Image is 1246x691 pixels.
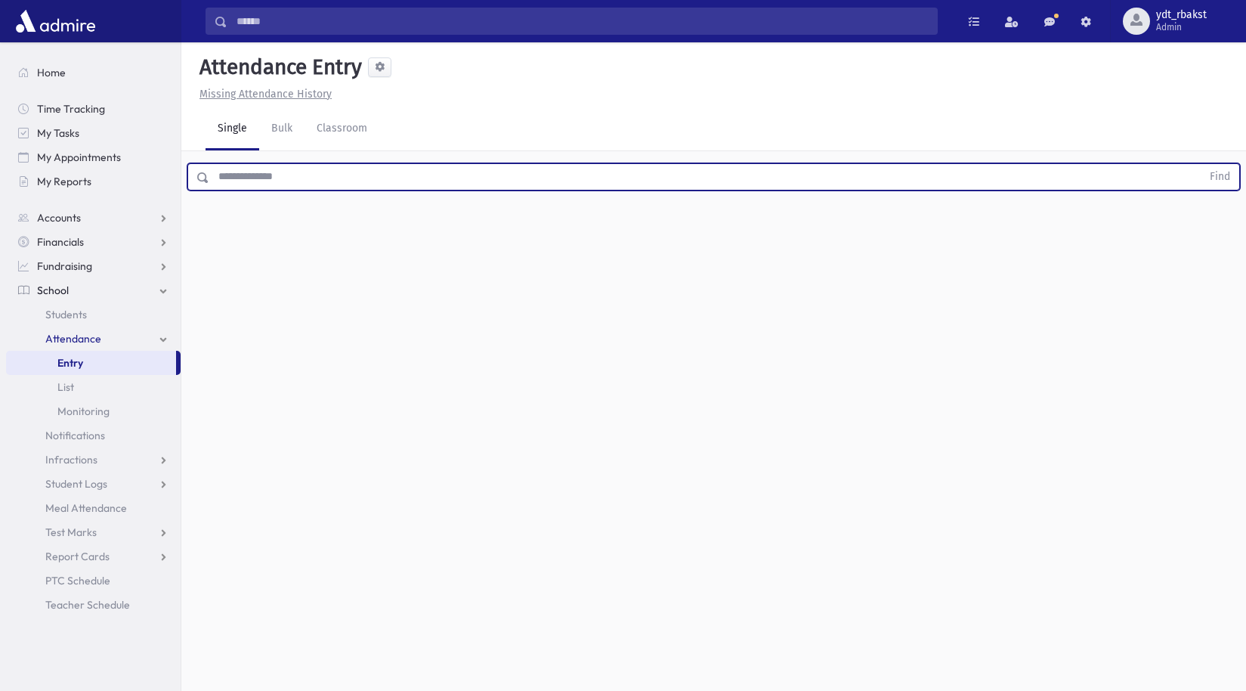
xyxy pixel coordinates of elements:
span: Student Logs [45,477,107,491]
input: Search [227,8,937,35]
a: My Tasks [6,121,181,145]
a: Students [6,302,181,327]
a: Infractions [6,448,181,472]
span: Time Tracking [37,102,105,116]
a: Notifications [6,423,181,448]
u: Missing Attendance History [199,88,332,101]
span: Home [37,66,66,79]
a: Accounts [6,206,181,230]
span: Attendance [45,332,101,345]
a: Test Marks [6,520,181,544]
a: My Appointments [6,145,181,169]
span: List [57,380,74,394]
a: Entry [6,351,176,375]
img: AdmirePro [12,6,99,36]
a: School [6,278,181,302]
span: Accounts [37,211,81,225]
a: Report Cards [6,544,181,569]
a: Fundraising [6,254,181,278]
span: Financials [37,235,84,249]
a: Home [6,60,181,85]
span: My Reports [37,175,91,188]
a: Classroom [305,108,379,150]
a: Financials [6,230,181,254]
span: My Appointments [37,150,121,164]
span: PTC Schedule [45,574,110,587]
a: Attendance [6,327,181,351]
a: Single [206,108,259,150]
a: My Reports [6,169,181,194]
span: My Tasks [37,126,79,140]
span: Meal Attendance [45,501,127,515]
a: List [6,375,181,399]
a: Missing Attendance History [193,88,332,101]
a: Meal Attendance [6,496,181,520]
span: School [37,284,69,297]
span: Infractions [45,453,97,466]
a: Time Tracking [6,97,181,121]
span: Monitoring [57,404,110,418]
span: ydt_rbakst [1156,9,1207,21]
a: Teacher Schedule [6,593,181,617]
span: Notifications [45,429,105,442]
span: Test Marks [45,525,97,539]
a: Bulk [259,108,305,150]
span: Admin [1156,21,1207,33]
button: Find [1201,164,1239,190]
a: Monitoring [6,399,181,423]
span: Teacher Schedule [45,598,130,612]
span: Report Cards [45,550,110,563]
span: Entry [57,356,83,370]
span: Fundraising [37,259,92,273]
a: PTC Schedule [6,569,181,593]
a: Student Logs [6,472,181,496]
span: Students [45,308,87,321]
h5: Attendance Entry [193,54,362,80]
